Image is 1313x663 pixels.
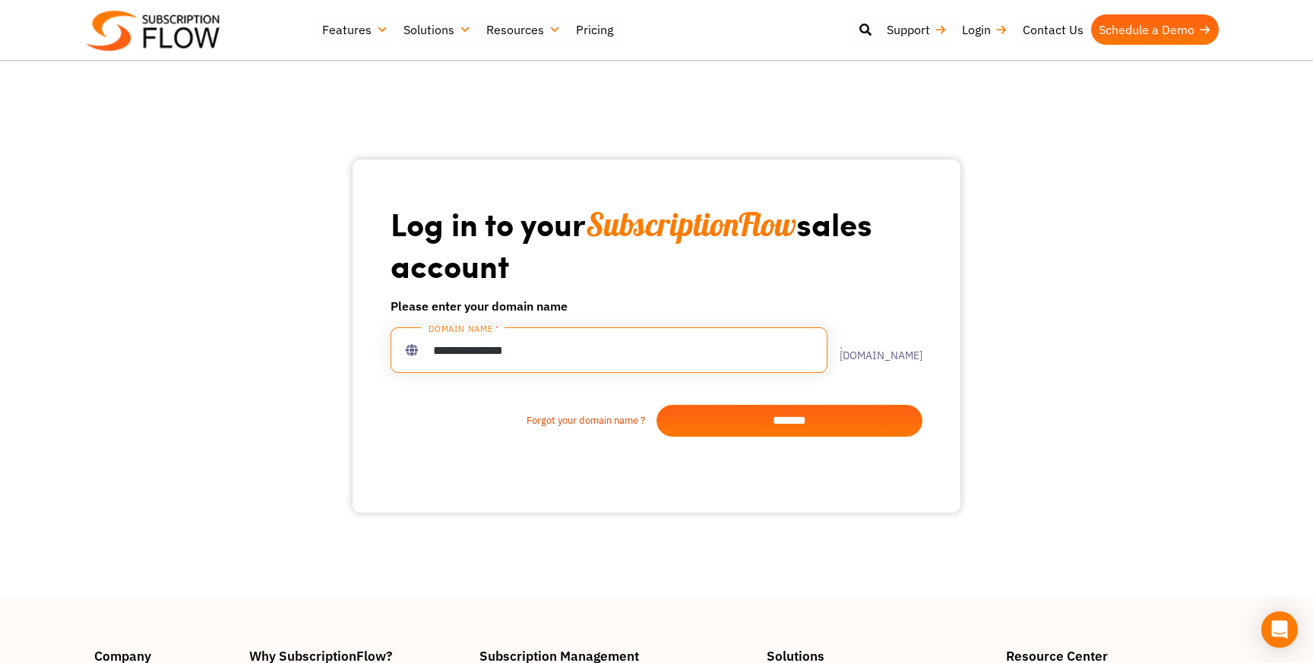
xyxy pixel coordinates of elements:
h4: Company [94,649,234,662]
h6: Please enter your domain name [391,297,922,315]
a: Pricing [568,14,621,45]
h4: Resource Center [1006,649,1219,662]
a: Login [954,14,1015,45]
h4: Why SubscriptionFlow? [249,649,465,662]
label: .[DOMAIN_NAME] [827,339,922,361]
a: Schedule a Demo [1091,14,1219,45]
span: SubscriptionFlow [586,204,796,245]
a: Features [315,14,396,45]
div: Open Intercom Messenger [1261,611,1298,648]
a: Resources [479,14,568,45]
h4: Subscription Management [479,649,751,662]
a: Contact Us [1015,14,1091,45]
img: Subscriptionflow [87,11,220,51]
h1: Log in to your sales account [391,204,922,285]
a: Solutions [396,14,479,45]
a: Forgot your domain name ? [391,413,656,428]
a: Support [879,14,954,45]
h4: Solutions [767,649,991,662]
